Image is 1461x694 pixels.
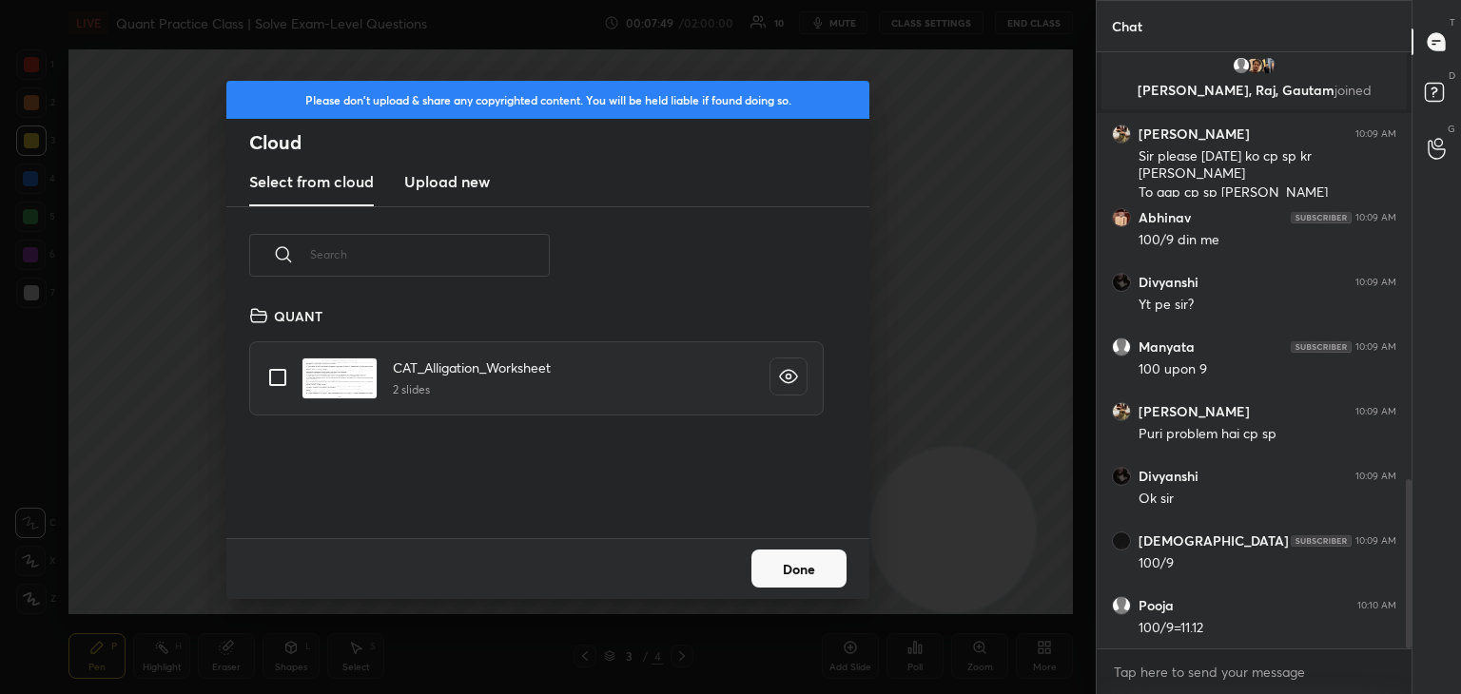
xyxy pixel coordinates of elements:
div: 10:09 AM [1355,341,1396,353]
h3: Upload new [404,170,490,193]
img: default.png [1112,596,1131,615]
img: eac32db9b14d4ac888ecce60e1b59160.jpg [1112,467,1131,486]
p: D [1449,68,1455,83]
h3: Select from cloud [249,170,374,193]
img: 4P8fHbbgJtejmAAAAAElFTkSuQmCC [1291,341,1352,353]
h6: Divyanshi [1139,274,1198,291]
h5: 2 slides [393,381,551,398]
div: 100 upon 9 [1139,360,1396,379]
img: eac32db9b14d4ac888ecce60e1b59160.jpg [1112,273,1131,292]
h6: Divyanshi [1139,468,1198,485]
img: c6a1c05b4ef34f5bad3968ddbb1ef01f.jpg [1112,531,1131,550]
img: 59a1cb4b37274022ac229431d8ab81dd.jpg [1112,125,1131,144]
span: joined [1334,81,1372,99]
h6: Pooja [1139,597,1174,614]
div: 10:09 AM [1355,406,1396,417]
div: 10:09 AM [1355,128,1396,140]
img: default.png [1232,56,1251,75]
img: 4P8fHbbgJtejmAAAAAElFTkSuQmCC [1291,535,1352,547]
div: 100/9 din me [1139,231,1396,250]
div: 100/9 [1139,554,1396,573]
h4: CAT_Alligation_Worksheet [393,357,551,377]
div: Please don't upload & share any copyrighted content. You will be held liable if found doing so. [226,81,869,119]
div: To aap cp sp [PERSON_NAME] [1139,183,1396,202]
input: Search [310,214,550,295]
img: 12ce3ec98b4444858bae02772c1ab092.jpg [1258,56,1277,75]
p: Chat [1097,1,1158,51]
div: Sir please [DATE] ko cp sp kr [PERSON_NAME] [1139,147,1396,183]
img: eb3fd125d02749659d234ba3bc1c00e6.jpg [1112,208,1131,227]
h6: [PERSON_NAME] [1139,125,1250,143]
img: 59a1cb4b37274022ac229431d8ab81dd.jpg [1112,402,1131,421]
h6: Abhinav [1139,209,1191,226]
div: 10:09 AM [1355,471,1396,482]
div: 10:09 AM [1355,535,1396,547]
div: grid [226,299,847,538]
div: 100/9=11.12 [1139,619,1396,638]
h6: Manyata [1139,338,1195,356]
p: T [1450,15,1455,29]
button: Done [751,549,847,588]
div: Puri problem hai cp sp [1139,425,1396,444]
p: [PERSON_NAME], Raj, Gautam [1113,83,1395,98]
img: default.png [1112,337,1131,357]
h2: Cloud [249,130,869,155]
div: 10:10 AM [1357,600,1396,611]
h6: [DEMOGRAPHIC_DATA] [1139,532,1289,549]
div: 10:09 AM [1355,212,1396,223]
img: 1753289339VD4ZCM.pdf [302,357,378,399]
div: Yt pe sir? [1139,296,1396,315]
img: 4P8fHbbgJtejmAAAAAElFTkSuQmCC [1291,212,1352,223]
h4: QUANT [274,306,322,326]
div: grid [1097,52,1412,649]
img: a271ea260bfd4058b84e93345a4de7fa.jpg [1245,56,1264,75]
div: 10:09 AM [1355,277,1396,288]
div: Ok sir [1139,490,1396,509]
h6: [PERSON_NAME] [1139,403,1250,420]
p: G [1448,122,1455,136]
